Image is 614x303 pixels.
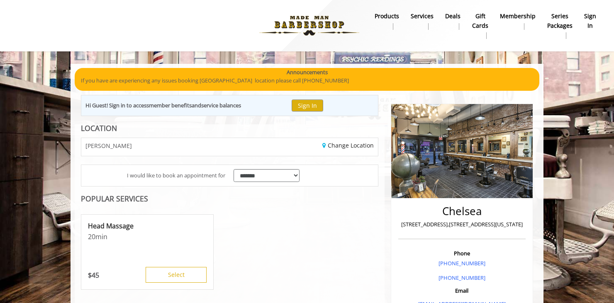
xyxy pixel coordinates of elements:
p: If you have are experiencing any issues booking [GEOGRAPHIC_DATA] location please call [PHONE_NUM... [81,76,533,85]
p: 45 [88,271,99,280]
b: service balances [201,102,241,109]
b: gift cards [472,12,488,30]
span: [PERSON_NAME] [85,143,132,149]
b: Membership [500,12,536,21]
span: min [95,232,107,241]
span: I would like to book an appointment for [127,171,225,180]
a: sign insign in [578,10,602,32]
a: DealsDeals [439,10,466,32]
h2: Chelsea [400,205,524,217]
span: $ [88,271,92,280]
p: 20 [88,232,207,241]
button: Select [146,267,207,283]
b: Series packages [547,12,573,30]
p: Head Massage [88,221,207,230]
h3: Phone [400,250,524,256]
a: ServicesServices [405,10,439,32]
a: Change Location [322,141,374,149]
button: Sign In [292,99,323,112]
a: Productsproducts [369,10,405,32]
a: [PHONE_NUMBER] [439,274,485,281]
b: member benefits [149,102,192,109]
img: Made Man Barbershop logo [252,3,366,48]
div: Hi Guest! Sign in to access and [85,101,241,110]
b: sign in [584,12,596,30]
a: MembershipMembership [494,10,541,32]
b: Announcements [287,68,328,77]
a: Series packagesSeries packages [541,10,578,41]
p: [STREET_ADDRESS],[STREET_ADDRESS][US_STATE] [400,220,524,229]
b: POPULAR SERVICES [81,194,148,204]
h3: Email [400,288,524,293]
b: products [375,12,399,21]
a: Gift cardsgift cards [466,10,494,41]
a: [PHONE_NUMBER] [439,259,485,267]
b: Deals [445,12,460,21]
b: LOCATION [81,123,117,133]
b: Services [411,12,434,21]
